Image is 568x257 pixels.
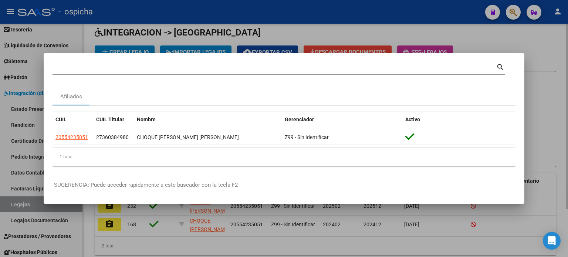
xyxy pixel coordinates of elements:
[53,181,515,189] p: -SUGERENCIA: Puede acceder rapidamente a este buscador con la tecla F2-
[402,112,515,128] datatable-header-cell: Activo
[134,112,282,128] datatable-header-cell: Nombre
[55,134,88,140] span: 20554235051
[53,112,93,128] datatable-header-cell: CUIL
[137,133,279,142] div: CHOQUE [PERSON_NAME] [PERSON_NAME]
[405,116,420,122] span: Activo
[137,116,156,122] span: Nombre
[55,116,67,122] span: CUIL
[285,134,329,140] span: Z99 - Sin Identificar
[285,116,314,122] span: Gerenciador
[96,116,124,122] span: CUIL Titular
[496,62,505,71] mat-icon: search
[96,134,129,140] span: 27360384980
[60,92,82,101] div: Afiliados
[543,232,561,250] div: Open Intercom Messenger
[93,112,134,128] datatable-header-cell: CUIL Titular
[53,148,515,166] div: 1 total
[282,112,402,128] datatable-header-cell: Gerenciador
